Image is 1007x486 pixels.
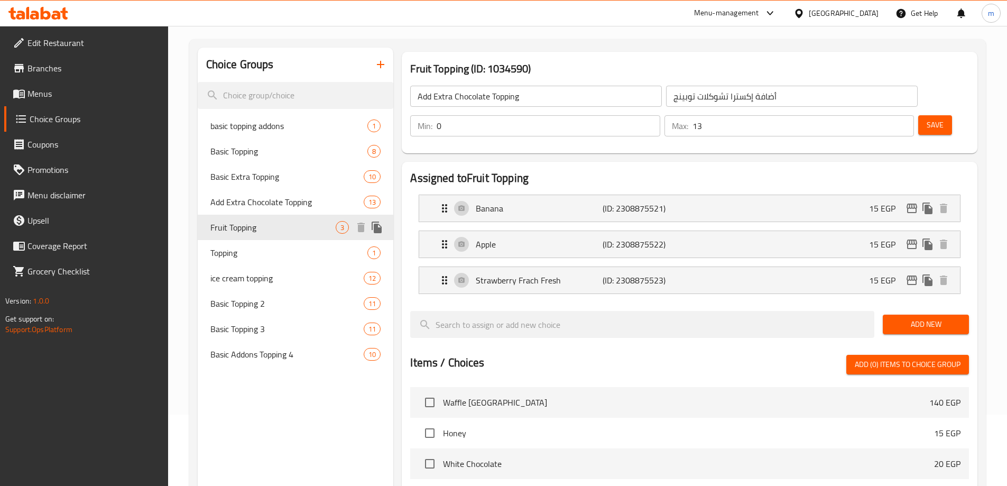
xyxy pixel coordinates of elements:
[869,274,904,287] p: 15 EGP
[4,56,168,81] a: Branches
[364,299,380,309] span: 11
[936,200,951,216] button: delete
[603,274,687,287] p: (ID: 2308875523)
[694,7,759,20] div: Menu-management
[904,200,920,216] button: edit
[869,202,904,215] p: 15 EGP
[198,316,394,342] div: Basic Topping 311
[5,312,54,326] span: Get support on:
[988,7,994,19] span: m
[904,272,920,288] button: edit
[410,311,874,338] input: search
[855,358,960,371] span: Add (0) items to choice group
[210,120,368,132] span: basic topping addons
[210,297,364,310] span: Basic Topping 2
[934,427,960,439] p: 15 EGP
[4,106,168,132] a: Choice Groups
[927,118,944,132] span: Save
[336,221,349,234] div: Choices
[368,121,380,131] span: 1
[419,231,960,258] div: Expand
[410,60,969,77] h3: Fruit Topping (ID: 1034590)
[936,236,951,252] button: delete
[364,297,381,310] div: Choices
[27,214,160,227] span: Upsell
[198,291,394,316] div: Basic Topping 211
[367,120,381,132] div: Choices
[368,146,380,157] span: 8
[210,348,364,361] span: Basic Addons Topping 4
[4,182,168,208] a: Menu disclaimer
[364,272,381,285] div: Choices
[198,139,394,164] div: Basic Topping8
[846,355,969,374] button: Add (0) items to choice group
[210,145,368,158] span: Basic Topping
[918,115,952,135] button: Save
[672,120,688,132] p: Max:
[198,215,394,240] div: Fruit Topping3deleteduplicate
[368,248,380,258] span: 1
[364,172,380,182] span: 10
[929,396,960,409] p: 140 EGP
[4,81,168,106] a: Menus
[891,318,960,331] span: Add New
[364,348,381,361] div: Choices
[364,196,381,208] div: Choices
[27,62,160,75] span: Branches
[410,226,969,262] li: Expand
[198,189,394,215] div: Add Extra Chocolate Topping13
[904,236,920,252] button: edit
[27,240,160,252] span: Coverage Report
[419,453,441,475] span: Select choice
[934,457,960,470] p: 20 EGP
[210,246,368,259] span: Topping
[369,219,385,235] button: duplicate
[27,265,160,278] span: Grocery Checklist
[27,138,160,151] span: Coupons
[419,267,960,294] div: Expand
[364,324,380,334] span: 11
[920,236,936,252] button: duplicate
[476,274,602,287] p: Strawberry Frach Fresh
[210,196,364,208] span: Add Extra Chocolate Topping
[198,113,394,139] div: basic topping addons1
[419,391,441,414] span: Select choice
[410,355,484,371] h2: Items / Choices
[198,240,394,265] div: Topping1
[27,87,160,100] span: Menus
[809,7,879,19] div: [GEOGRAPHIC_DATA]
[367,246,381,259] div: Choices
[443,457,934,470] span: White Chocolate
[410,170,969,186] h2: Assigned to Fruit Topping
[210,272,364,285] span: ice cream topping
[603,238,687,251] p: (ID: 2308875522)
[27,163,160,176] span: Promotions
[443,396,929,409] span: Waffle [GEOGRAPHIC_DATA]
[364,170,381,183] div: Choices
[27,36,160,49] span: Edit Restaurant
[476,238,602,251] p: Apple
[198,265,394,291] div: ice cream topping12
[410,190,969,226] li: Expand
[4,157,168,182] a: Promotions
[410,262,969,298] li: Expand
[364,323,381,335] div: Choices
[920,272,936,288] button: duplicate
[364,273,380,283] span: 12
[198,82,394,109] input: search
[603,202,687,215] p: (ID: 2308875521)
[210,221,336,234] span: Fruit Topping
[30,113,160,125] span: Choice Groups
[364,350,380,360] span: 10
[419,195,960,222] div: Expand
[4,233,168,259] a: Coverage Report
[5,294,31,308] span: Version:
[418,120,432,132] p: Min:
[869,238,904,251] p: 15 EGP
[4,208,168,233] a: Upsell
[33,294,49,308] span: 1.0.0
[367,145,381,158] div: Choices
[4,259,168,284] a: Grocery Checklist
[206,57,274,72] h2: Choice Groups
[443,427,934,439] span: Honey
